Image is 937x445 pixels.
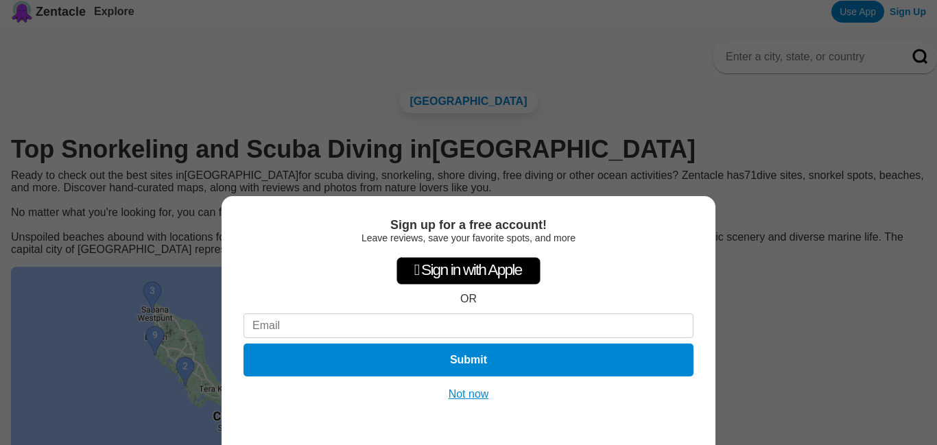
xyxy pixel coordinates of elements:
button: Submit [244,344,693,376]
div: OR [460,293,477,305]
div: Leave reviews, save your favorite spots, and more [244,232,693,243]
div: Sign up for a free account! [244,218,693,232]
button: Not now [444,387,493,401]
div: Sign in with Apple [396,257,541,285]
input: Email [244,313,693,338]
